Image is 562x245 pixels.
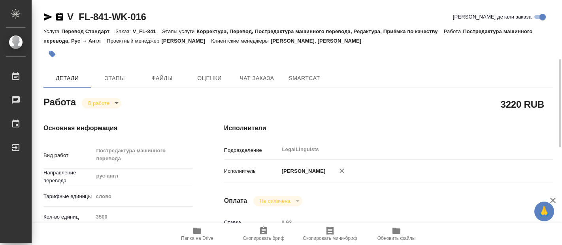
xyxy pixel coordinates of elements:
span: Детали [48,73,86,83]
div: В работе [253,196,302,206]
h4: Исполнители [224,123,553,133]
p: Клиентские менеджеры [211,38,271,44]
p: Подразделение [224,146,279,154]
button: Не оплачена [257,198,292,204]
p: Ставка [224,219,279,226]
span: Чат заказа [238,73,276,83]
span: Папка на Drive [181,236,213,241]
h2: Работа [43,94,76,108]
span: Оценки [190,73,228,83]
p: Перевод Стандарт [61,28,115,34]
span: Скопировать мини-бриф [303,236,357,241]
button: Папка на Drive [164,223,230,245]
button: Скопировать ссылку [55,12,64,22]
p: V_FL-841 [133,28,162,34]
a: V_FL-841-WK-016 [67,11,146,22]
h4: Оплата [224,196,247,206]
p: Тарифные единицы [43,193,93,200]
p: [PERSON_NAME] [161,38,211,44]
button: Обновить файлы [363,223,430,245]
div: слово [93,190,192,203]
button: Скопировать мини-бриф [297,223,363,245]
div: В работе [82,98,121,108]
button: Скопировать бриф [230,223,297,245]
p: Кол-во единиц [43,213,93,221]
h4: Основная информация [43,123,192,133]
button: 🙏 [534,202,554,221]
span: Обновить файлы [377,236,416,241]
span: SmartCat [285,73,323,83]
button: В работе [86,100,112,107]
input: Пустое поле [279,217,526,228]
p: Проектный менеджер [107,38,161,44]
p: Направление перевода [43,169,93,185]
span: Файлы [143,73,181,83]
p: Этапы услуги [162,28,197,34]
span: 🙏 [537,203,551,220]
span: Этапы [96,73,134,83]
h2: 3220 RUB [501,97,544,111]
p: Вид работ [43,151,93,159]
span: [PERSON_NAME] детали заказа [453,13,532,21]
p: Работа [444,28,463,34]
p: Исполнитель [224,167,279,175]
p: [PERSON_NAME], [PERSON_NAME] [271,38,367,44]
p: [PERSON_NAME] [279,167,326,175]
p: Заказ: [115,28,132,34]
span: Скопировать бриф [243,236,284,241]
button: Добавить тэг [43,45,61,63]
input: Пустое поле [93,211,192,223]
button: Удалить исполнителя [333,162,351,180]
p: Корректура, Перевод, Постредактура машинного перевода, Редактура, Приёмка по качеству [196,28,443,34]
p: Услуга [43,28,61,34]
button: Скопировать ссылку для ЯМессенджера [43,12,53,22]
